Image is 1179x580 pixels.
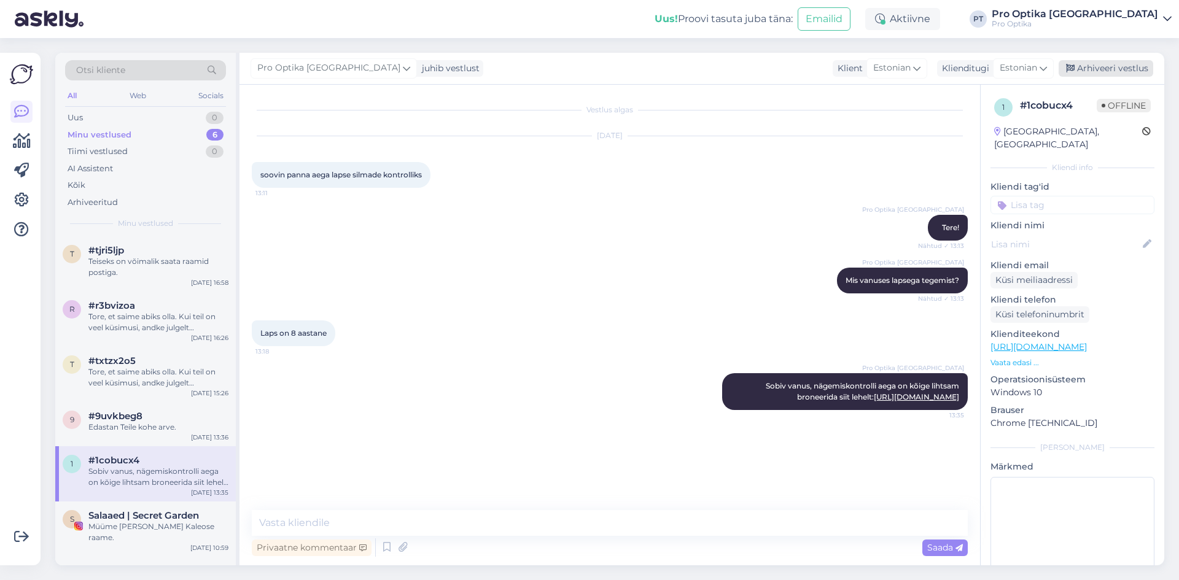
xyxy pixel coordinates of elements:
[970,10,987,28] div: PT
[260,328,327,338] span: Laps on 8 aastane
[191,433,228,442] div: [DATE] 13:36
[76,64,125,77] span: Otsi kliente
[68,163,113,175] div: AI Assistent
[918,411,964,420] span: 13:35
[88,300,135,311] span: #r3bvizoa
[88,510,199,521] span: Salaaed | Secret Garden
[655,12,793,26] div: Proovi tasuta juba täna:
[68,129,131,141] div: Minu vestlused
[991,238,1140,251] input: Lisa nimi
[862,258,964,267] span: Pro Optika [GEOGRAPHIC_DATA]
[990,196,1154,214] input: Lisa tag
[992,9,1172,29] a: Pro Optika [GEOGRAPHIC_DATA]Pro Optika
[990,328,1154,341] p: Klienditeekond
[873,61,911,75] span: Estonian
[252,130,968,141] div: [DATE]
[68,179,85,191] div: Kõik
[255,188,302,198] span: 13:11
[260,170,422,179] span: soovin panna aega lapse silmade kontrolliks
[990,357,1154,368] p: Vaata edasi ...
[990,219,1154,232] p: Kliendi nimi
[990,442,1154,453] div: [PERSON_NAME]
[990,259,1154,272] p: Kliendi email
[990,404,1154,417] p: Brauser
[191,488,228,497] div: [DATE] 13:35
[191,278,228,287] div: [DATE] 16:58
[942,223,959,232] span: Tere!
[252,539,372,556] div: Privaatne kommentaar
[1020,98,1097,113] div: # 1cobucx4
[833,62,863,75] div: Klient
[69,304,75,314] span: r
[191,333,228,342] div: [DATE] 16:26
[68,112,83,124] div: Uus
[196,88,226,104] div: Socials
[10,63,33,86] img: Askly Logo
[918,241,964,250] span: Nähtud ✓ 13:13
[206,129,224,141] div: 6
[88,256,228,278] div: Teiseks on võimalik saata raamid postiga.
[88,411,142,422] span: #9uvkbeg8
[918,294,964,303] span: Nähtud ✓ 13:13
[798,7,850,31] button: Emailid
[88,366,228,389] div: Tore, et saime abiks olla. Kui teil on veel küsimusi, andke julgelt [PERSON_NAME] aitame hea meel...
[990,293,1154,306] p: Kliendi telefon
[990,386,1154,399] p: Windows 10
[68,145,128,158] div: Tiimi vestlused
[992,19,1158,29] div: Pro Optika
[990,306,1089,323] div: Küsi telefoninumbrit
[1000,61,1037,75] span: Estonian
[994,125,1142,151] div: [GEOGRAPHIC_DATA], [GEOGRAPHIC_DATA]
[206,145,224,158] div: 0
[70,249,74,258] span: t
[88,245,124,256] span: #tjri5ljp
[846,276,959,285] span: Mis vanuses lapsega tegemist?
[990,180,1154,193] p: Kliendi tag'id
[1059,60,1153,77] div: Arhiveeri vestlus
[766,381,961,401] span: Sobiv vanus, nägemiskontrolli aega on kõige lihtsam broneerida siit lehelt:
[70,360,74,369] span: t
[70,415,74,424] span: 9
[990,272,1078,288] div: Küsi meiliaadressi
[865,8,940,30] div: Aktiivne
[990,341,1087,352] a: [URL][DOMAIN_NAME]
[862,205,964,214] span: Pro Optika [GEOGRAPHIC_DATA]
[990,417,1154,430] p: Chrome [TECHNICAL_ID]
[927,542,963,553] span: Saada
[88,455,139,466] span: #1cobucx4
[862,363,964,373] span: Pro Optika [GEOGRAPHIC_DATA]
[191,389,228,398] div: [DATE] 15:26
[1097,99,1151,112] span: Offline
[70,514,74,524] span: S
[937,62,989,75] div: Klienditugi
[190,543,228,552] div: [DATE] 10:59
[655,13,678,25] b: Uus!
[252,104,968,115] div: Vestlus algas
[65,88,79,104] div: All
[71,459,73,468] span: 1
[992,9,1158,19] div: Pro Optika [GEOGRAPHIC_DATA]
[88,422,228,433] div: Edastan Teile kohe arve.
[88,355,136,366] span: #txtzx2o5
[990,162,1154,173] div: Kliendi info
[127,88,149,104] div: Web
[68,196,118,209] div: Arhiveeritud
[257,61,400,75] span: Pro Optika [GEOGRAPHIC_DATA]
[874,392,959,401] a: [URL][DOMAIN_NAME]
[417,62,480,75] div: juhib vestlust
[255,347,302,356] span: 13:18
[88,466,228,488] div: Sobiv vanus, nägemiskontrolli aega on kõige lihtsam broneerida siit lehelt: [URL][DOMAIN_NAME]
[206,112,224,124] div: 0
[118,218,173,229] span: Minu vestlused
[88,521,228,543] div: Müüme [PERSON_NAME] Kaleose raame.
[88,311,228,333] div: Tore, et saime abiks olla. Kui teil on veel küsimusi, andke julgelt [PERSON_NAME] aitame hea meel...
[990,460,1154,473] p: Märkmed
[1002,102,1005,112] span: 1
[990,373,1154,386] p: Operatsioonisüsteem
